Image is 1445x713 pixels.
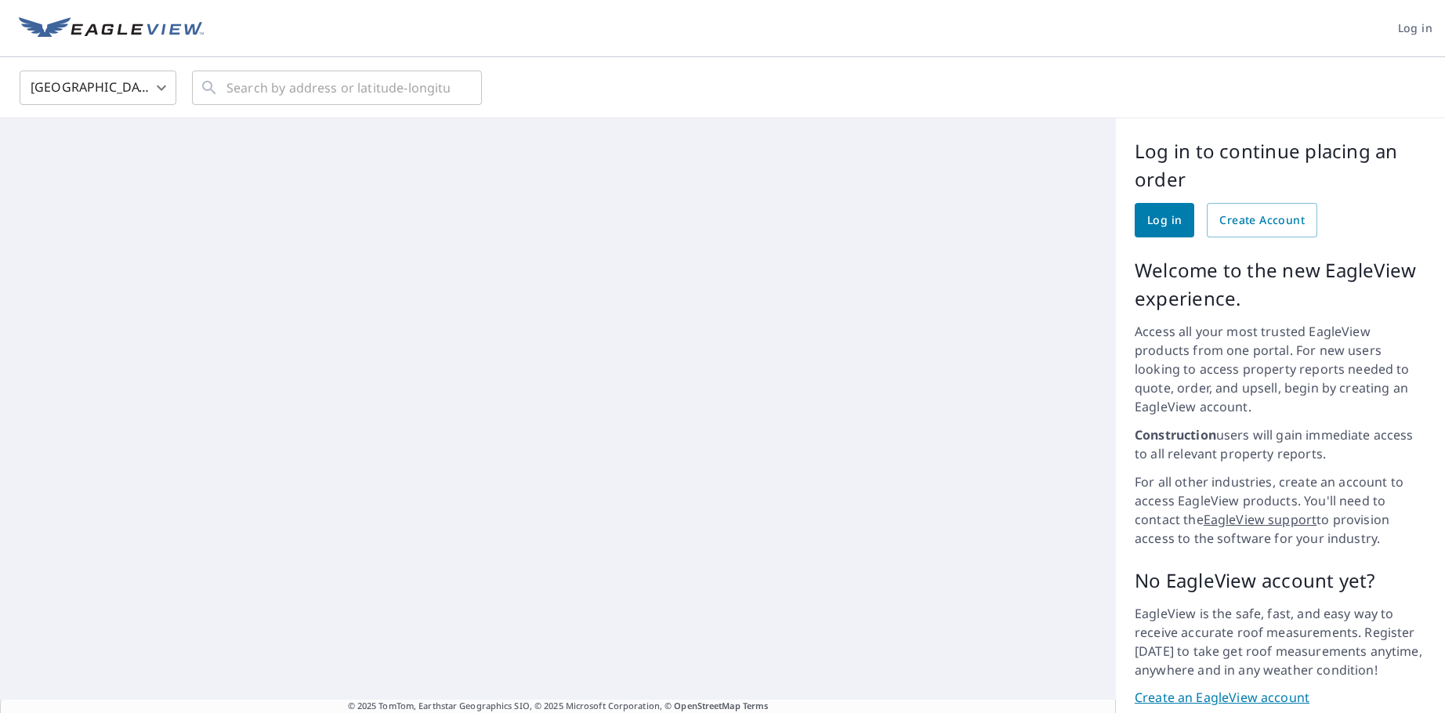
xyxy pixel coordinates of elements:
img: EV Logo [19,17,204,41]
p: Log in to continue placing an order [1135,137,1426,194]
p: No EagleView account yet? [1135,566,1426,595]
a: EagleView support [1204,511,1317,528]
input: Search by address or latitude-longitude [226,66,450,110]
p: For all other industries, create an account to access EagleView products. You'll need to contact ... [1135,472,1426,548]
span: Log in [1147,211,1182,230]
a: Create Account [1207,203,1317,237]
p: Welcome to the new EagleView experience. [1135,256,1426,313]
a: OpenStreetMap [674,700,740,711]
a: Create an EagleView account [1135,689,1426,707]
div: [GEOGRAPHIC_DATA] [20,66,176,110]
span: © 2025 TomTom, Earthstar Geographics SIO, © 2025 Microsoft Corporation, © [348,700,769,713]
p: users will gain immediate access to all relevant property reports. [1135,425,1426,463]
a: Terms [743,700,769,711]
strong: Construction [1135,426,1216,443]
p: Access all your most trusted EagleView products from one portal. For new users looking to access ... [1135,322,1426,416]
a: Log in [1135,203,1194,237]
span: Create Account [1219,211,1305,230]
p: EagleView is the safe, fast, and easy way to receive accurate roof measurements. Register [DATE] ... [1135,604,1426,679]
span: Log in [1398,19,1432,38]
